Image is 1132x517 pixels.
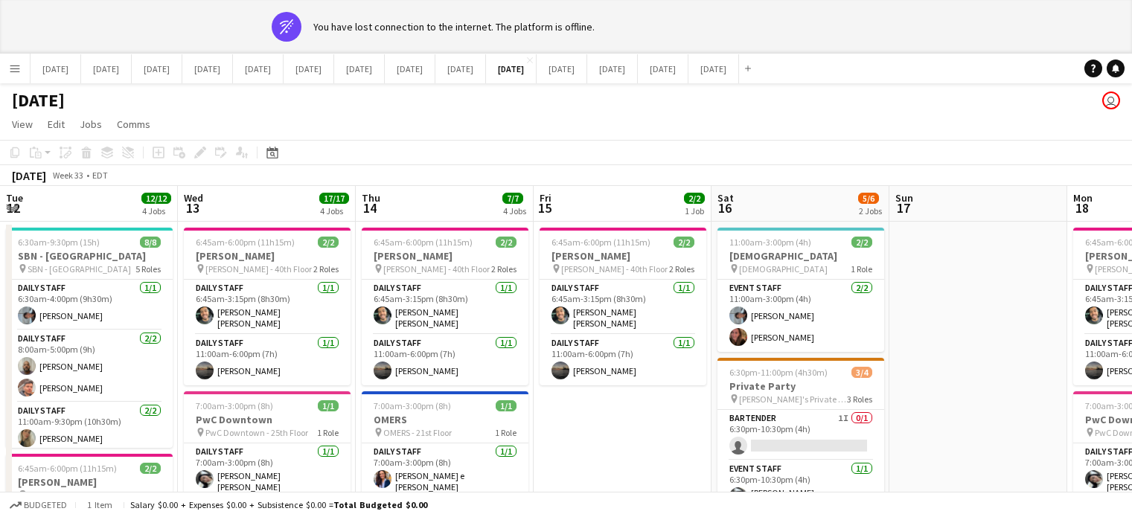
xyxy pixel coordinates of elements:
span: 2/2 [318,237,339,248]
span: 18 [1071,199,1093,216]
button: [DATE] [435,54,486,83]
span: [PERSON_NAME] - 40th Floor [28,489,134,501]
h3: [PERSON_NAME] [540,249,706,263]
span: 6:45am-6:00pm (11h15m) [551,237,650,248]
app-job-card: 6:45am-6:00pm (11h15m)2/2[PERSON_NAME] [PERSON_NAME] - 40th Floor2 RolesDaily Staff1/16:45am-3:15... [184,228,351,385]
span: Week 33 [49,170,86,181]
app-card-role: Daily Staff1/16:30am-4:00pm (9h30m)[PERSON_NAME] [6,280,173,330]
div: EDT [92,170,108,181]
span: [DEMOGRAPHIC_DATA] [739,263,828,274]
span: [PERSON_NAME] - 40th Floor [383,263,490,274]
span: Sat [717,191,734,205]
app-job-card: 11:00am-3:00pm (4h)2/2[DEMOGRAPHIC_DATA] [DEMOGRAPHIC_DATA]1 RoleEvent Staff2/211:00am-3:00pm (4h... [717,228,884,352]
span: 17 [893,199,913,216]
span: Mon [1073,191,1093,205]
span: 12/12 [141,193,171,204]
span: 2/2 [674,237,694,248]
span: 2/2 [851,237,872,248]
app-job-card: 7:00am-3:00pm (8h)1/1OMERS OMERS - 21st Floor1 RoleDaily Staff1/17:00am-3:00pm (8h)[PERSON_NAME] ... [362,391,528,498]
span: Comms [117,118,150,131]
div: Salary $0.00 + Expenses $0.00 + Subsistence $0.00 = [130,499,427,510]
span: 1 item [82,499,118,510]
app-card-role: Daily Staff1/111:00am-6:00pm (7h)[PERSON_NAME] [362,335,528,385]
span: 2 Roles [135,489,161,501]
span: 2 Roles [313,263,339,274]
span: Thu [362,191,380,205]
div: [DATE] [12,168,46,183]
app-card-role: Daily Staff1/17:00am-3:00pm (8h)[PERSON_NAME] e [PERSON_NAME] [362,443,528,498]
app-card-role: Daily Staff1/111:00am-6:00pm (7h)[PERSON_NAME] [184,335,351,385]
div: 4 Jobs [142,205,170,216]
h3: [PERSON_NAME] [362,249,528,263]
span: 6:45am-6:00pm (11h15m) [18,463,117,474]
app-card-role: Daily Staff1/16:45am-3:15pm (8h30m)[PERSON_NAME] [PERSON_NAME] [184,280,351,335]
app-job-card: 6:30am-9:30pm (15h)8/8SBN - [GEOGRAPHIC_DATA] SBN - [GEOGRAPHIC_DATA]5 RolesDaily Staff1/16:30am-... [6,228,173,448]
button: [DATE] [486,54,537,83]
span: 15 [537,199,551,216]
span: Jobs [80,118,102,131]
span: 2 Roles [669,263,694,274]
span: [PERSON_NAME] - 40th Floor [205,263,312,274]
button: [DATE] [334,54,385,83]
app-user-avatar: Jolanta Rokowski [1102,91,1120,109]
button: [DATE] [284,54,334,83]
button: [DATE] [688,54,739,83]
span: View [12,118,33,131]
app-job-card: 6:45am-6:00pm (11h15m)2/2[PERSON_NAME] [PERSON_NAME] - 40th Floor2 RolesDaily Staff1/16:45am-3:15... [362,228,528,385]
span: [PERSON_NAME] - 40th Floor [561,263,668,274]
span: 2/2 [140,463,161,474]
button: [DATE] [233,54,284,83]
app-card-role: Bartender1I0/16:30pm-10:30pm (4h) [717,410,884,460]
span: Wed [184,191,203,205]
span: 6:45am-6:00pm (11h15m) [374,237,473,248]
span: 1/1 [318,400,339,411]
button: [DATE] [132,54,182,83]
span: Fri [540,191,551,205]
span: 7:00am-3:00pm (8h) [374,400,451,411]
h3: Private Party [717,379,884,393]
span: 5 Roles [135,263,161,274]
app-card-role: Daily Staff1/16:45am-3:15pm (8h30m)[PERSON_NAME] [PERSON_NAME] [540,280,706,335]
span: 7/7 [502,193,523,204]
span: 1/1 [496,400,517,411]
div: 1 Job [685,205,704,216]
span: 2 Roles [491,263,517,274]
h3: PwC Downtown [184,413,351,426]
span: 3/4 [851,367,872,378]
span: 14 [359,199,380,216]
span: 2/2 [684,193,705,204]
span: 8/8 [140,237,161,248]
span: 11:00am-3:00pm (4h) [729,237,811,248]
div: 4 Jobs [503,205,526,216]
button: [DATE] [385,54,435,83]
app-job-card: 6:45am-6:00pm (11h15m)2/2[PERSON_NAME] [PERSON_NAME] - 40th Floor2 RolesDaily Staff1/16:45am-3:15... [540,228,706,385]
span: 3 Roles [847,394,872,405]
h3: OMERS [362,413,528,426]
span: PwC Downtown - 25th Floor [205,427,308,438]
span: 7:00am-3:00pm (8h) [196,400,273,411]
span: OMERS - 21st Floor [383,427,452,438]
app-job-card: 7:00am-3:00pm (8h)1/1PwC Downtown PwC Downtown - 25th Floor1 RoleDaily Staff1/17:00am-3:00pm (8h)... [184,391,351,498]
button: [DATE] [587,54,638,83]
span: 2/2 [496,237,517,248]
span: [PERSON_NAME]'s Private Party [739,394,847,405]
button: Budgeted [7,497,69,513]
span: 1 Role [851,263,872,274]
div: 2 Jobs [859,205,882,216]
span: Edit [48,118,65,131]
button: [DATE] [537,54,587,83]
span: 17/17 [319,193,349,204]
span: 1 Role [317,427,339,438]
h1: [DATE] [12,89,65,112]
app-card-role: Event Staff1/16:30pm-10:30pm (4h)[PERSON_NAME] [PERSON_NAME] [717,460,884,516]
div: 4 Jobs [320,205,348,216]
app-card-role: Daily Staff1/17:00am-3:00pm (8h)[PERSON_NAME] [PERSON_NAME] [184,443,351,498]
span: 12 [4,199,23,216]
h3: [PERSON_NAME] [6,475,173,489]
span: 13 [182,199,203,216]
